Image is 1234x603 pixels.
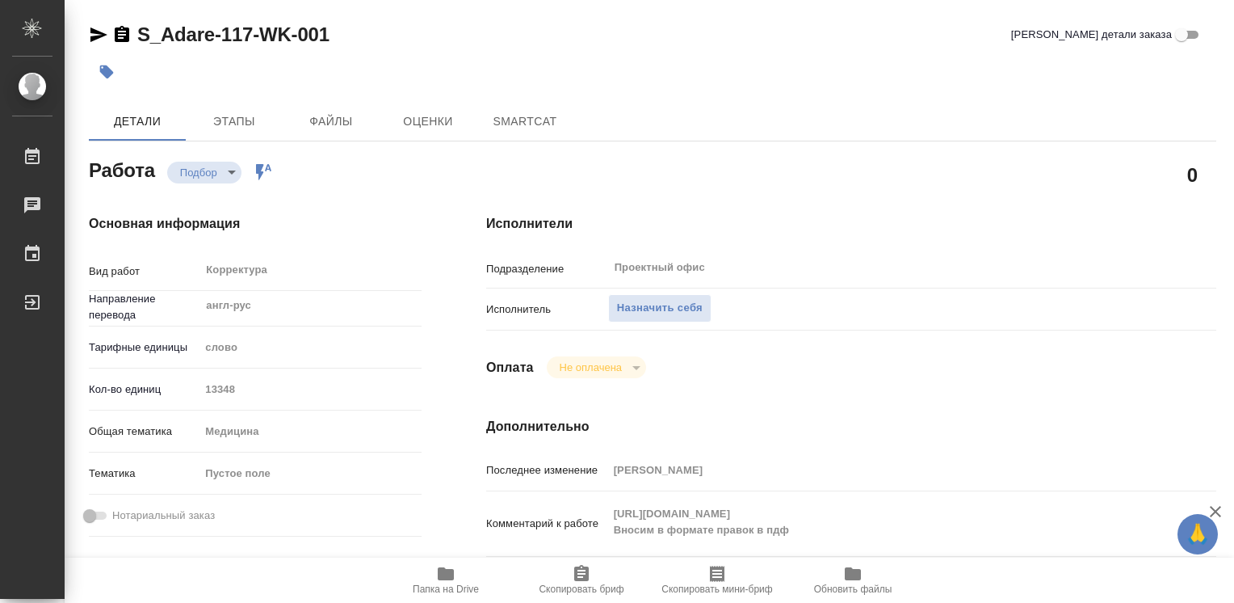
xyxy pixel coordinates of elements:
[486,516,608,532] p: Комментарий к работе
[89,264,199,280] p: Вид работ
[608,458,1156,482] input: Пустое поле
[486,112,564,132] span: SmartCat
[486,301,608,318] p: Исполнитель
[608,294,711,323] button: Назначить себя
[89,382,199,398] p: Кол-во единиц
[1187,161,1198,188] h2: 0
[137,23,329,45] a: S_Adare-117-WK-001
[539,584,623,595] span: Скопировать бриф
[199,460,422,487] div: Пустое поле
[486,358,534,377] h4: Оплата
[89,54,124,90] button: Добавить тэг
[205,466,402,482] div: Пустое поле
[608,500,1156,544] textarea: [URL][DOMAIN_NAME] Вносим в формате правок в пдф
[785,558,921,603] button: Обновить файлы
[378,558,514,603] button: Папка на Drive
[195,112,273,132] span: Этапы
[514,558,649,603] button: Скопировать бриф
[649,558,785,603] button: Скопировать мини-бриф
[292,112,370,132] span: Файлы
[486,462,608,479] p: Последнее изменение
[555,361,627,374] button: Не оплачена
[1177,514,1218,555] button: 🙏
[112,25,132,44] button: Скопировать ссылку
[1011,27,1172,43] span: [PERSON_NAME] детали заказа
[486,261,608,277] p: Подразделение
[89,339,199,356] p: Тарифные единицы
[99,112,176,132] span: Детали
[814,584,892,595] span: Обновить файлы
[89,291,199,323] p: Направление перевода
[89,424,199,440] p: Общая тематика
[413,584,479,595] span: Папка на Drive
[486,214,1216,234] h4: Исполнители
[199,377,422,401] input: Пустое поле
[89,466,199,482] p: Тематика
[89,154,155,183] h2: Работа
[389,112,467,132] span: Оценки
[1184,517,1211,551] span: 🙏
[89,25,108,44] button: Скопировать ссылку для ЯМессенджера
[547,356,646,378] div: Подбор
[89,214,422,234] h4: Основная информация
[617,299,703,318] span: Назначить себя
[167,162,241,183] div: Подбор
[175,166,222,179] button: Подбор
[486,417,1216,436] h4: Дополнительно
[112,508,215,524] span: Нотариальный заказ
[199,418,422,445] div: Медицина
[661,584,772,595] span: Скопировать мини-бриф
[199,334,422,361] div: слово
